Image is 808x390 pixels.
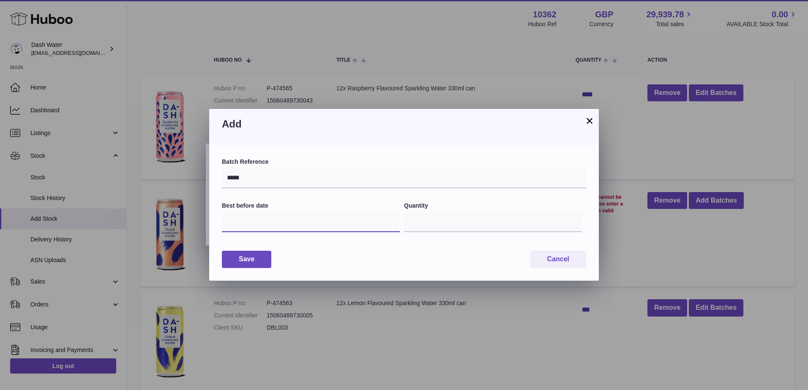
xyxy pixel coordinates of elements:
button: Cancel [530,251,586,268]
h3: Add [222,117,586,131]
label: Best before date [222,202,400,210]
button: × [584,116,595,126]
label: Quantity [404,202,582,210]
button: Save [222,251,271,268]
label: Batch Reference [222,158,586,166]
